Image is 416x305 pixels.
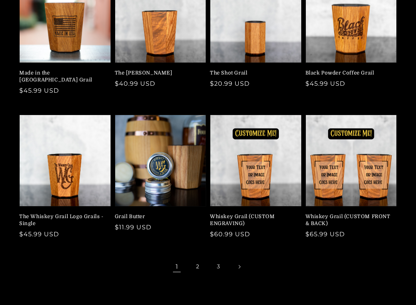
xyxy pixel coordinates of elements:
[210,69,297,76] a: The Shot Grail
[305,213,393,227] a: Whiskey Grail (CUSTOM FRONT & BACK)
[19,258,397,275] nav: Pagination
[19,213,106,227] a: The Whiskey Grail Logo Grails - Single
[189,258,206,275] a: Page 2
[168,258,185,275] span: Page 1
[115,213,202,220] a: Grail Butter
[115,69,202,76] a: The [PERSON_NAME]
[231,258,248,275] a: Next page
[305,69,393,76] a: Black Powder Coffee Grail
[210,213,297,227] a: Whiskey Grail (CUSTOM ENGRAVING)
[19,69,106,83] a: Made in the [GEOGRAPHIC_DATA] Grail
[210,258,227,275] a: Page 3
